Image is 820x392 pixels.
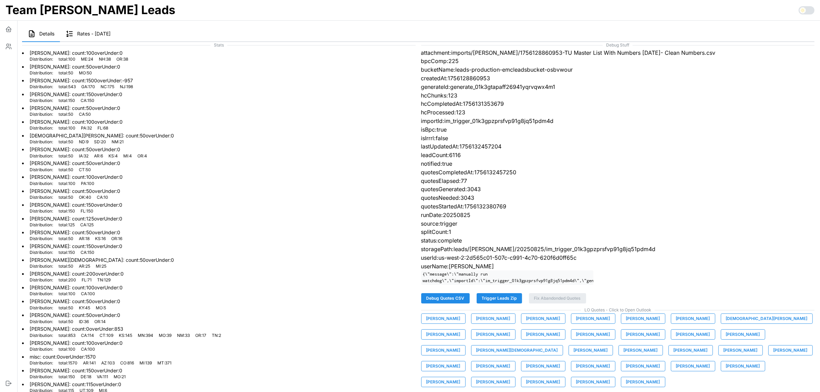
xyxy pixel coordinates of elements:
button: Debug Quotes CSV [421,293,470,303]
p: Distribution: [30,250,53,256]
button: [PERSON_NAME] [721,329,765,340]
p: AR : 141 [83,360,96,366]
button: [PERSON_NAME] [569,345,613,355]
button: [PERSON_NAME] [421,377,466,387]
p: hcChunks:123 [421,91,815,100]
p: OK : 40 [79,195,91,200]
button: [PERSON_NAME] [768,345,813,355]
p: hcCompletedAt:1756131353679 [421,100,815,108]
p: [PERSON_NAME] : count: 150 overUnder: 0 [30,367,126,374]
p: Distribution: [30,291,53,297]
p: [PERSON_NAME] : count: 150 overUnder: 0 [30,243,122,250]
span: [PERSON_NAME] [726,330,760,339]
p: [PERSON_NAME] : count: 50 overUnder: 0 [30,105,120,112]
p: total : 150 [59,374,75,380]
button: [PERSON_NAME] [521,377,565,387]
p: CA : 125 [80,222,94,228]
p: Distribution: [30,125,53,131]
p: CA : 150 [81,250,94,256]
button: [PERSON_NAME] [571,377,615,387]
p: storagePath:leads/[PERSON_NAME]/20250825/im_trigger_01k3gpzprsfvp91g8jq51pdm4d [421,245,815,254]
p: Distribution: [30,374,53,380]
p: total : 50 [59,139,73,145]
button: [PERSON_NAME] [471,329,516,340]
p: status:complete [421,236,815,245]
p: Distribution: [30,319,53,325]
p: [PERSON_NAME] : count: 50 overUnder: 0 [30,188,120,195]
p: leadCount:6116 [421,151,815,159]
span: [PERSON_NAME] [576,330,610,339]
button: [PERSON_NAME] [521,329,565,340]
button: [PERSON_NAME] [621,377,665,387]
span: [PERSON_NAME] [526,377,560,387]
p: Distribution: [30,347,53,352]
p: total : 100 [59,181,75,187]
p: Distribution: [30,305,53,311]
span: [PERSON_NAME] [526,330,560,339]
p: quotesStartedAt:1756132380769 [421,202,815,211]
h1: Team [PERSON_NAME] Leads [6,2,175,18]
p: KY : 45 [79,305,90,311]
p: quotesElapsed:77 [421,177,815,185]
p: total : 150 [59,98,75,104]
p: MO : 39 [159,333,172,339]
p: Distribution: [30,112,53,117]
p: Distribution: [30,153,53,159]
p: IA : 32 [79,153,89,159]
span: [PERSON_NAME] [476,361,510,371]
p: total : 100 [59,347,75,352]
p: total : 50 [59,70,73,76]
p: importId:im_trigger_01k3gpzprsfvp91g8jq51pdm4d [421,117,815,125]
p: AR : 25 [79,264,90,269]
p: misc : count: 0 overUnder: 1570 [30,353,172,360]
p: [PERSON_NAME] : count: 50 overUnder: 0 [30,146,147,153]
p: KS : 16 [95,236,106,242]
button: Fix Abandonded Quotes [529,293,586,303]
span: [PERSON_NAME] [426,361,460,371]
button: [PERSON_NAME] [471,361,516,371]
p: total : 150 [59,208,75,214]
p: total : 200 [59,277,76,283]
p: NM : 21 [112,139,124,145]
p: quotesNeeded:3043 [421,194,815,202]
p: [PERSON_NAME] : count: 50 overUnder: 0 [30,63,120,70]
span: [PERSON_NAME] [626,314,660,323]
button: [PERSON_NAME] [571,361,615,371]
span: [DEMOGRAPHIC_DATA][PERSON_NAME] [726,314,808,323]
p: CT : 109 [100,333,113,339]
span: Debug Quotes CSV [426,293,465,303]
button: [PERSON_NAME] [619,345,663,355]
p: NM : 33 [177,333,190,339]
span: [PERSON_NAME] [774,345,808,355]
button: Trigger Leads Zip [477,293,522,303]
p: PA : 100 [81,181,94,187]
p: [PERSON_NAME] : count: 50 overUnder: 0 [30,312,120,319]
p: isIrrrl:false [421,134,815,143]
p: Distribution: [30,264,53,269]
button: [PERSON_NAME] [621,361,665,371]
p: source:trigger [421,219,815,228]
span: [PERSON_NAME] [626,361,660,371]
p: total : 50 [59,264,73,269]
span: [PERSON_NAME] [576,314,610,323]
p: AR : 6 [94,153,103,159]
p: userName:[PERSON_NAME] [421,262,815,271]
p: Distribution: [30,333,53,339]
p: Distribution: [30,70,53,76]
p: [PERSON_NAME] : count: 50 overUnder: 0 [30,160,120,167]
p: [PERSON_NAME] : count: 100 overUnder: 0 [30,174,123,180]
button: [PERSON_NAME] [421,313,466,324]
p: createdAt:1756128860953 [421,74,815,83]
p: TN : 2 [212,333,221,339]
span: [PERSON_NAME] [476,314,510,323]
p: [PERSON_NAME] : count: 200 overUnder: 0 [30,270,124,277]
span: [PERSON_NAME] [426,377,460,387]
p: TN : 129 [97,277,111,283]
span: [PERSON_NAME] [526,361,560,371]
p: CT : 50 [79,167,91,173]
button: [PERSON_NAME] [671,361,715,371]
p: [PERSON_NAME] : count: 1500 overUnder: -957 [30,77,133,84]
p: bucketName:leads-production-emcleadsbucket-osbvwour [421,65,815,74]
button: [PERSON_NAME] [521,361,565,371]
p: total : 50 [59,167,73,173]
